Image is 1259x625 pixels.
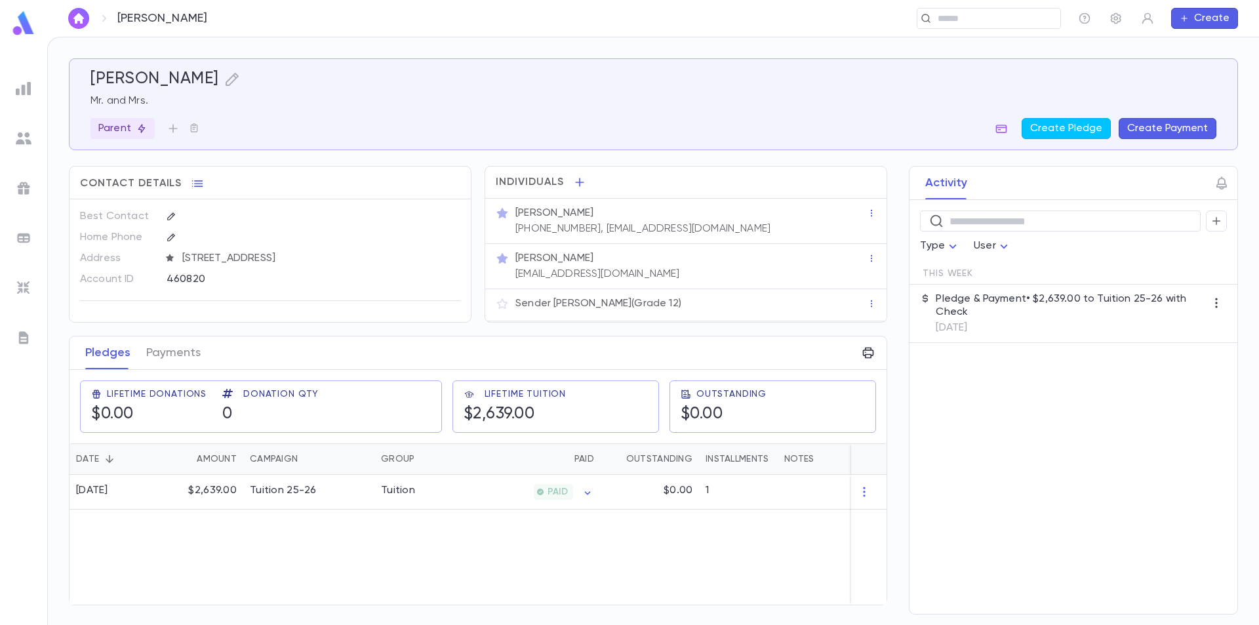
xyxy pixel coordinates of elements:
[974,233,1012,259] div: User
[473,443,601,475] div: Paid
[107,389,207,399] span: Lifetime Donations
[16,180,31,196] img: campaigns_grey.99e729a5f7ee94e3726e6486bddda8f1.svg
[80,248,155,269] p: Address
[80,177,182,190] span: Contact Details
[920,233,961,259] div: Type
[222,405,233,424] h5: 0
[16,81,31,96] img: reports_grey.c525e4749d1bce6a11f5fe2a8de1b229.svg
[496,176,564,189] span: Individuals
[699,443,778,475] div: Installments
[936,321,1206,334] p: [DATE]
[80,206,155,227] p: Best Contact
[80,269,155,290] p: Account ID
[16,280,31,296] img: imports_grey.530a8a0e642e233f2baf0ef88e8c9fcb.svg
[158,443,243,475] div: Amount
[784,443,814,475] div: Notes
[85,336,130,369] button: Pledges
[16,230,31,246] img: batches_grey.339ca447c9d9533ef1741baa751efc33.svg
[515,297,681,310] p: Sender [PERSON_NAME] (Grade 12)
[99,449,120,470] button: Sort
[167,269,395,289] div: 460820
[381,484,415,497] div: Tuition
[90,118,155,139] div: Parent
[699,475,778,510] div: 1
[542,487,573,497] span: PAID
[1171,8,1238,29] button: Create
[381,443,414,475] div: Group
[146,336,201,369] button: Payments
[626,443,692,475] div: Outstanding
[90,94,1216,108] p: Mr. and Mrs.
[80,227,155,248] p: Home Phone
[197,443,237,475] div: Amount
[601,443,699,475] div: Outstanding
[374,443,473,475] div: Group
[706,443,769,475] div: Installments
[91,405,134,424] h5: $0.00
[16,330,31,346] img: letters_grey.7941b92b52307dd3b8a917253454ce1c.svg
[515,207,593,220] p: [PERSON_NAME]
[16,131,31,146] img: students_grey.60c7aba0da46da39d6d829b817ac14fc.svg
[250,443,298,475] div: Campaign
[10,10,37,36] img: logo
[485,389,566,399] span: Lifetime Tuition
[923,268,973,279] span: This Week
[98,122,147,135] p: Parent
[90,70,219,89] h5: [PERSON_NAME]
[76,443,99,475] div: Date
[925,167,967,199] button: Activity
[71,13,87,24] img: home_white.a664292cf8c1dea59945f0da9f25487c.svg
[920,241,945,251] span: Type
[515,222,770,235] p: [PHONE_NUMBER], [EMAIL_ADDRESS][DOMAIN_NAME]
[696,389,767,399] span: Outstanding
[974,241,996,251] span: User
[778,443,942,475] div: Notes
[1119,118,1216,139] button: Create Payment
[515,252,593,265] p: [PERSON_NAME]
[681,405,723,424] h5: $0.00
[1022,118,1111,139] button: Create Pledge
[76,484,108,497] div: [DATE]
[177,252,462,265] span: [STREET_ADDRESS]
[464,405,535,424] h5: $2,639.00
[117,11,207,26] p: [PERSON_NAME]
[243,443,374,475] div: Campaign
[574,443,594,475] div: Paid
[243,389,319,399] span: Donation Qty
[158,475,243,510] div: $2,639.00
[515,268,679,281] p: [EMAIL_ADDRESS][DOMAIN_NAME]
[664,484,692,497] p: $0.00
[250,484,317,497] div: Tuition 25-26
[70,443,158,475] div: Date
[936,292,1206,319] p: Pledge & Payment • $2,639.00 to Tuition 25-26 with Check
